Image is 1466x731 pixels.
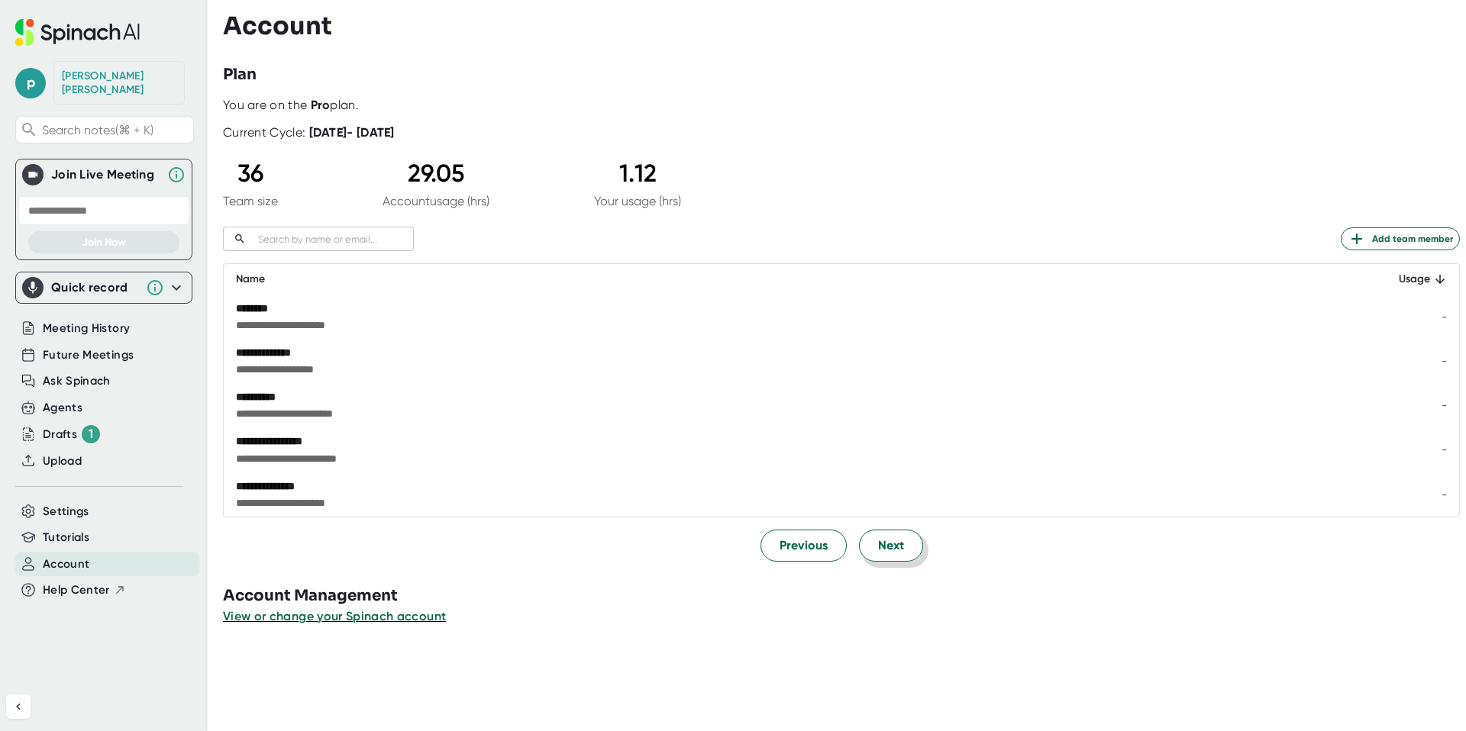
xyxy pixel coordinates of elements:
[51,280,138,295] div: Quick record
[252,230,414,248] input: Search by name or email...
[43,425,100,443] button: Drafts 1
[43,581,126,599] button: Help Center
[62,69,176,96] div: Payal Patel
[223,609,446,623] span: View or change your Spinach account
[1341,227,1460,250] button: Add team member
[43,503,89,520] button: Settings
[1006,383,1459,427] td: -
[15,68,46,98] span: p
[859,530,923,562] button: Next
[43,372,111,390] button: Ask Spinach
[223,159,278,188] div: 36
[236,270,994,288] div: Name
[43,452,82,470] button: Upload
[1348,230,1453,248] span: Add team member
[1006,427,1459,472] td: -
[223,194,278,208] div: Team size
[43,346,134,364] button: Future Meetings
[383,159,489,188] div: 29.05
[780,536,828,555] span: Previous
[594,159,681,188] div: 1.12
[43,399,82,417] button: Agents
[28,231,179,253] button: Join Now
[223,125,395,140] div: Current Cycle:
[6,694,31,719] button: Collapse sidebar
[1019,270,1447,288] div: Usage
[22,272,186,303] div: Quick record
[43,555,89,573] button: Account
[43,529,89,546] button: Tutorials
[43,320,130,337] button: Meeting History
[760,530,847,562] button: Previous
[82,236,126,249] span: Join Now
[42,123,189,137] span: Search notes (⌘ + K)
[25,167,40,182] img: Join Live Meeting
[223,607,446,626] button: View or change your Spinach account
[223,98,1460,113] div: You are on the plan.
[43,581,110,599] span: Help Center
[51,167,160,182] div: Join Live Meeting
[1006,339,1459,383] td: -
[82,425,100,443] div: 1
[223,63,257,86] h3: Plan
[22,159,186,190] div: Join Live MeetingJoin Live Meeting
[594,194,681,208] div: Your usage (hrs)
[1006,295,1459,339] td: -
[223,11,332,40] h3: Account
[309,125,395,140] b: [DATE] - [DATE]
[223,584,1466,607] h3: Account Management
[311,98,331,112] b: Pro
[878,536,904,555] span: Next
[383,194,489,208] div: Account usage (hrs)
[43,425,100,443] div: Drafts
[1006,472,1459,517] td: -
